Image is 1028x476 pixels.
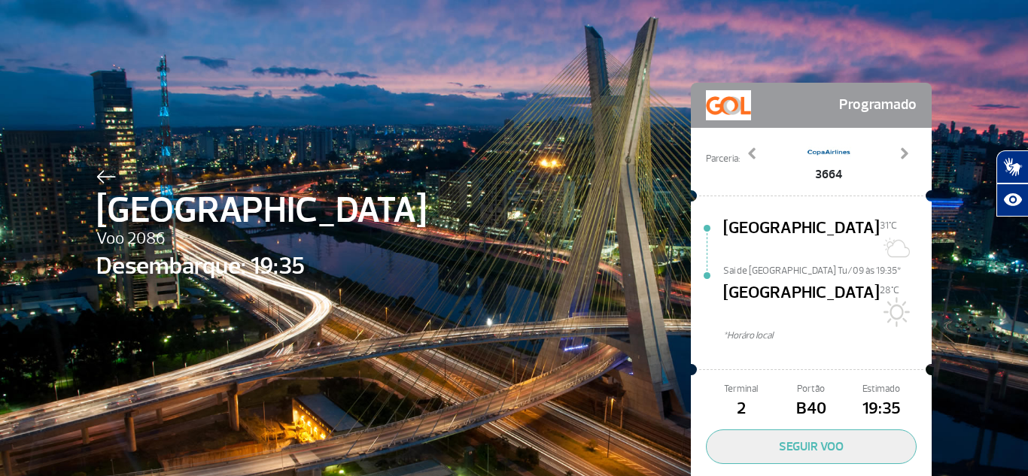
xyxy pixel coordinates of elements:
span: Desembarque: 19:35 [96,248,427,284]
img: Sol [880,297,910,327]
button: Abrir tradutor de língua de sinais. [996,150,1028,183]
span: Estimado [847,382,917,396]
button: Abrir recursos assistivos. [996,183,1028,217]
span: *Horáro local [723,329,932,343]
span: Parceria: [706,152,740,166]
span: Sai de [GEOGRAPHIC_DATA] Tu/09 às 19:35* [723,264,932,274]
span: 31°C [880,220,897,232]
span: 3664 [806,165,851,183]
span: Voo 2086 [96,226,427,252]
img: Sol com muitas nuvens [880,232,910,262]
span: 28°C [880,284,899,296]
span: B40 [776,396,846,422]
span: Terminal [706,382,776,396]
span: Programado [839,90,917,120]
span: [GEOGRAPHIC_DATA] [723,280,880,329]
span: [GEOGRAPHIC_DATA] [96,183,427,238]
span: 2 [706,396,776,422]
span: Portão [776,382,846,396]
span: 19:35 [847,396,917,422]
span: [GEOGRAPHIC_DATA] [723,216,880,264]
button: SEGUIR VOO [706,429,917,464]
div: Plugin de acessibilidade da Hand Talk. [996,150,1028,217]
